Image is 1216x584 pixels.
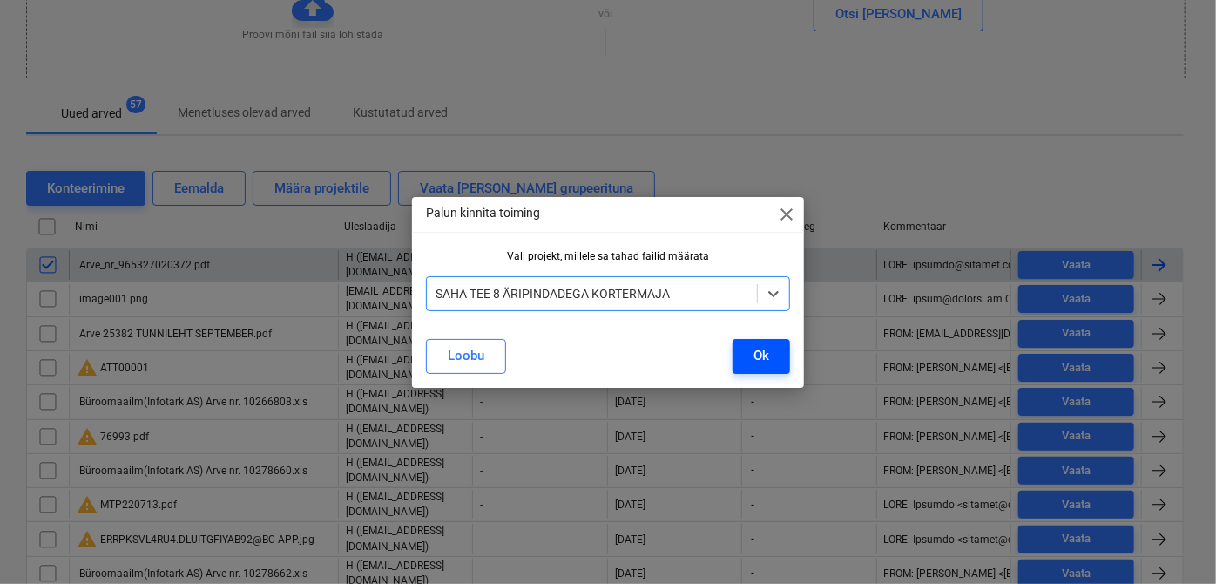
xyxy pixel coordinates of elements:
div: Loobu [448,344,484,367]
span: close [776,204,797,225]
button: Ok [733,339,790,374]
button: Loobu [426,339,506,374]
div: Vali projekt, millele sa tahad failid määrata [426,250,790,262]
div: Ok [753,344,769,367]
p: Palun kinnita toiming [426,204,540,222]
